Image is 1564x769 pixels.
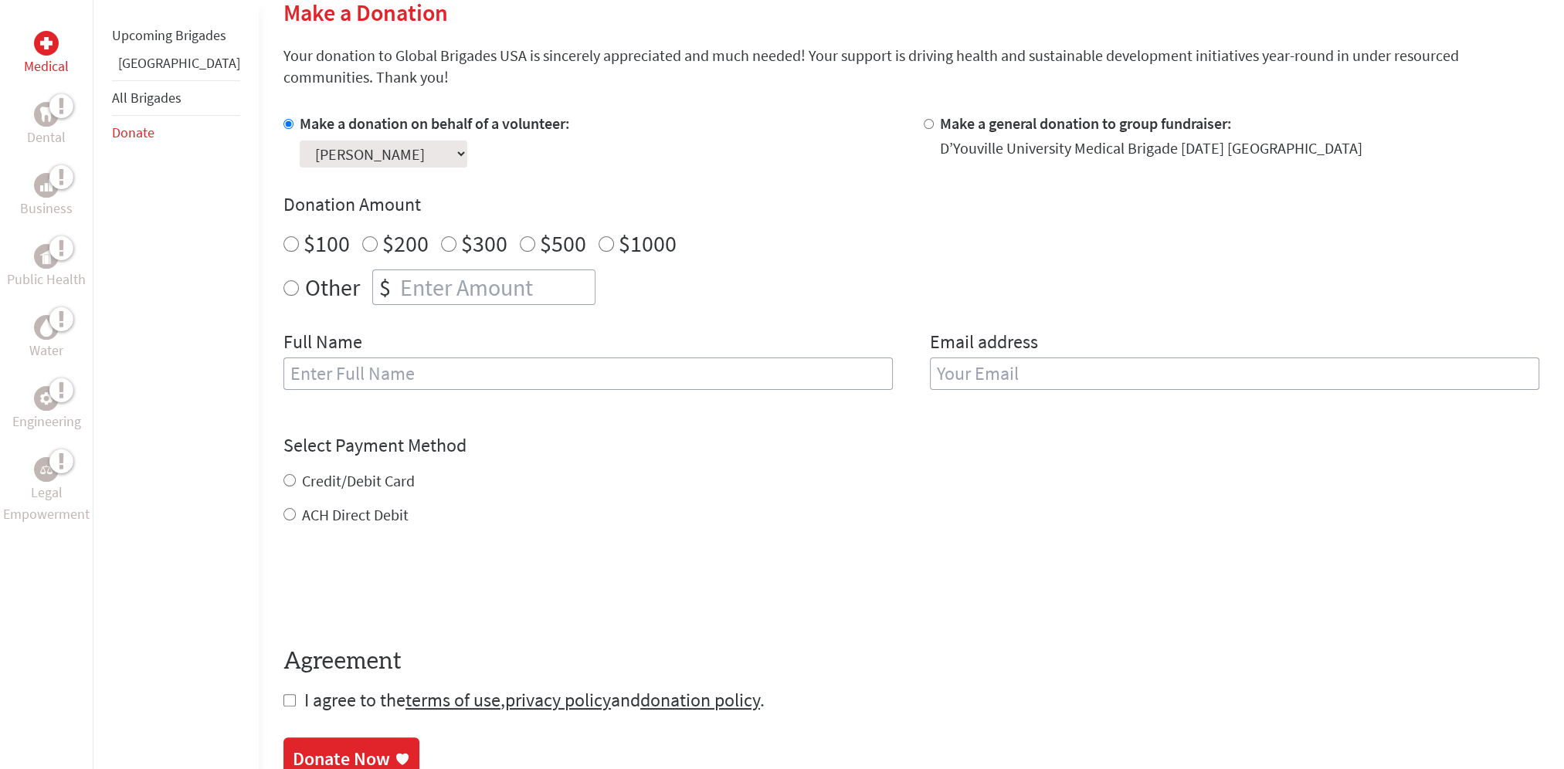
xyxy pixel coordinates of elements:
[34,244,59,269] div: Public Health
[302,505,409,524] label: ACH Direct Debit
[112,89,182,107] a: All Brigades
[118,54,240,72] a: [GEOGRAPHIC_DATA]
[27,127,66,148] p: Dental
[373,270,397,304] div: $
[302,471,415,490] label: Credit/Debit Card
[112,19,240,53] li: Upcoming Brigades
[283,192,1539,217] h4: Donation Amount
[930,357,1539,390] input: Your Email
[29,315,63,361] a: WaterWater
[505,688,611,712] a: privacy policy
[619,229,677,258] label: $1000
[24,56,69,77] p: Medical
[112,26,226,44] a: Upcoming Brigades
[461,229,507,258] label: $300
[40,465,53,474] img: Legal Empowerment
[283,357,893,390] input: Enter Full Name
[405,688,500,712] a: terms of use
[7,244,86,290] a: Public HealthPublic Health
[283,648,1539,676] h4: Agreement
[12,386,81,432] a: EngineeringEngineering
[34,31,59,56] div: Medical
[12,411,81,432] p: Engineering
[40,249,53,264] img: Public Health
[24,31,69,77] a: MedicalMedical
[3,482,90,525] p: Legal Empowerment
[40,179,53,191] img: Business
[930,330,1038,357] label: Email address
[20,198,73,219] p: Business
[382,229,429,258] label: $200
[40,37,53,49] img: Medical
[283,433,1539,458] h4: Select Payment Method
[34,102,59,127] div: Dental
[34,386,59,411] div: Engineering
[283,557,518,617] iframe: reCAPTCHA
[300,113,570,133] label: Make a donation on behalf of a volunteer:
[20,173,73,219] a: BusinessBusiness
[305,269,360,305] label: Other
[397,270,595,304] input: Enter Amount
[283,330,362,357] label: Full Name
[29,340,63,361] p: Water
[640,688,760,712] a: donation policy
[112,124,154,141] a: Donate
[34,457,59,482] div: Legal Empowerment
[304,229,350,258] label: $100
[940,137,1362,159] div: D’Youville University Medical Brigade [DATE] [GEOGRAPHIC_DATA]
[283,45,1539,88] p: Your donation to Global Brigades USA is sincerely appreciated and much needed! Your support is dr...
[112,116,240,150] li: Donate
[112,53,240,80] li: Belize
[304,688,765,712] span: I agree to the , and .
[7,269,86,290] p: Public Health
[40,107,53,121] img: Dental
[40,318,53,336] img: Water
[940,113,1232,133] label: Make a general donation to group fundraiser:
[112,80,240,116] li: All Brigades
[540,229,586,258] label: $500
[34,315,59,340] div: Water
[40,392,53,405] img: Engineering
[34,173,59,198] div: Business
[27,102,66,148] a: DentalDental
[3,457,90,525] a: Legal EmpowermentLegal Empowerment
